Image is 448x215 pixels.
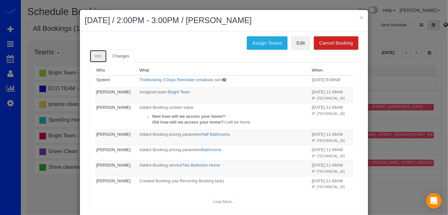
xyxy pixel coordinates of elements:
span: Added Booking custom value [139,105,193,110]
th: When [310,66,353,75]
small: IP: [TECHNICAL_ID] [312,154,345,158]
td: When [310,130,353,145]
p: I will be home [152,119,308,125]
td: What [138,75,310,88]
a: Bright Team [168,90,190,94]
small: IP: [TECHNICAL_ID] [312,185,345,189]
th: Who [95,66,138,75]
small: IP: [TECHNICAL_ID] [312,112,345,116]
td: Who [95,130,138,145]
span: Created Booking (via Recurring Booking task) [139,178,224,183]
a: [PERSON_NAME] [96,90,131,94]
a: Half Bathrooms [201,132,230,137]
td: What [138,130,310,145]
small: IP: [TECHNICAL_ID] [312,96,345,100]
td: What [138,161,310,176]
td: Who [95,145,138,161]
span: was sent [206,77,222,82]
button: Assign Teams [247,36,288,50]
td: What [138,88,310,103]
td: When [310,176,353,192]
span: Added Booking pricing parameter [139,132,201,137]
a: [PERSON_NAME] [96,105,131,110]
h2: [DATE] / 2:00PM - 3:00PM / [PERSON_NAME] [85,15,363,26]
td: What [138,103,310,130]
span: Added Booking pricing parameter [139,147,201,152]
a: Edit [291,36,310,50]
td: What [138,176,310,192]
button: Cancel Booking [314,36,358,50]
strong: New how will we access your home?: [152,114,226,119]
strong: Old how will we access your home?: [152,120,225,125]
span: Info [95,54,102,58]
a: [PERSON_NAME] [96,132,131,137]
td: When [310,103,353,130]
td: When [310,88,353,103]
a: Bathrooms [201,147,221,152]
td: Who [95,88,138,103]
div: Open Intercom Messenger [426,193,442,209]
span: Assigned team: [139,90,168,94]
th: What [138,66,310,75]
td: When [310,75,353,88]
button: × [359,14,363,21]
td: Who [95,161,138,176]
td: When [310,161,353,176]
td: When [310,145,353,161]
span: Changes [113,54,129,58]
a: [PERSON_NAME] [96,178,131,183]
a: Changes [108,50,134,63]
span: Added Booking service [139,163,182,168]
a: Info [90,50,107,63]
td: What [138,145,310,161]
small: IP: [TECHNICAL_ID] [312,169,345,173]
a: System [96,77,110,82]
a: Two Bedroom Home [182,163,220,168]
span: The [139,77,146,82]
small: IP: [TECHNICAL_ID] [312,139,345,142]
a: [PERSON_NAME] [96,163,131,168]
td: Who [95,103,138,130]
a: Booking 3 Days Reminder email [147,77,206,82]
a: [PERSON_NAME] [96,147,131,152]
td: Who [95,75,138,88]
td: Who [95,176,138,192]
